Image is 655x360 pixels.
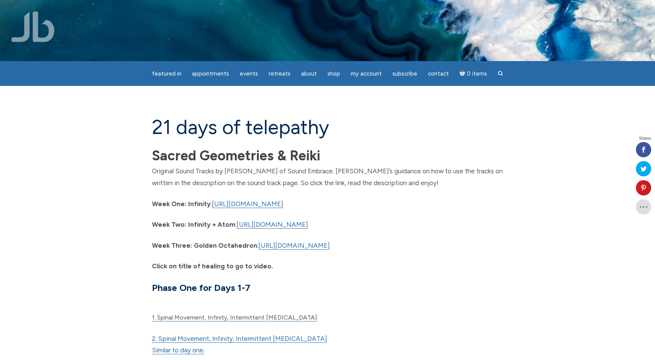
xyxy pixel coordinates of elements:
[323,66,345,81] a: Shop
[152,116,503,138] h1: 21 Days of Telepathy
[212,200,283,208] a: [URL][DOMAIN_NAME]
[301,70,317,77] span: About
[297,66,321,81] a: About
[147,66,186,81] a: featured in
[460,70,467,77] i: Cart
[269,70,290,77] span: Retreats
[388,66,422,81] a: Subscribe
[423,66,453,81] a: Contact
[392,70,417,77] span: Subscribe
[152,147,320,164] b: Sacred Geometries & Reiki
[639,137,651,140] span: Shares
[152,262,273,270] strong: Click on title of healing to go to video.
[152,335,327,343] a: 2. Spinal Movement, Infinity, Intermittent [MEDICAL_DATA]
[467,71,487,77] span: 0 items
[11,11,55,42] img: Jamie Butler. The Everyday Medium
[152,70,181,77] span: featured in
[346,66,386,81] a: My Account
[152,240,503,252] p: :
[152,282,250,293] strong: Phase One for Days 1-7
[211,200,212,208] span: :
[152,200,211,208] b: Week One: Infinity
[237,221,308,229] a: [URL][DOMAIN_NAME]
[152,314,317,321] a: 1. Spinal Movement, Infinity, Intermittent [MEDICAL_DATA]
[258,242,330,250] a: [URL][DOMAIN_NAME]
[240,70,258,77] span: Events
[264,66,295,81] a: Retreats
[455,66,492,81] a: Cart0 items
[327,70,340,77] span: Shop
[152,165,503,189] p: Original Sound Tracks by [PERSON_NAME] of Sound Embrace. [PERSON_NAME]’s guidance on how to use t...
[428,70,449,77] span: Contact
[192,70,229,77] span: Appointments
[351,70,382,77] span: My Account
[187,66,234,81] a: Appointments
[152,346,205,354] a: Similar to day one.
[235,66,263,81] a: Events
[152,242,257,249] strong: Week Three: Golden Octahedron
[152,221,236,228] b: Week Two: Infinity + Atom
[236,221,237,228] span: :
